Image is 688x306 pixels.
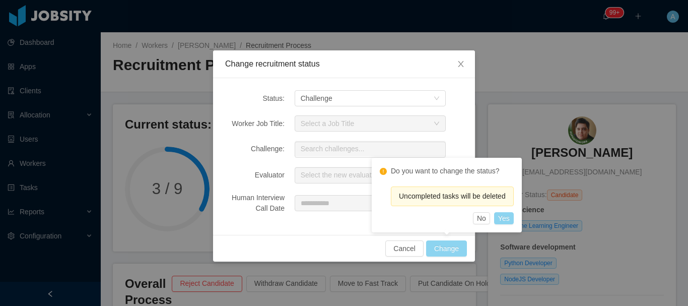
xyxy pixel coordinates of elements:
[301,91,332,106] div: Challenge
[457,60,465,68] i: icon: close
[225,193,285,214] div: Human Interview Call Date
[399,192,506,200] span: Uncompleted tasks will be deleted
[391,167,500,175] text: Do you want to change the status?
[447,50,475,79] button: Close
[434,120,440,128] i: icon: down
[494,212,514,224] button: Yes
[385,240,424,257] button: Cancel
[225,170,285,180] div: Evaluator
[225,144,285,154] div: Challenge:
[473,212,490,224] button: No
[434,95,440,102] i: icon: down
[225,58,463,70] div: Change recruitment status
[426,240,467,257] button: Change
[380,168,387,175] i: icon: exclamation-circle
[301,118,429,129] div: Select a Job Title
[225,118,285,129] div: Worker Job Title:
[225,93,285,104] div: Status:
